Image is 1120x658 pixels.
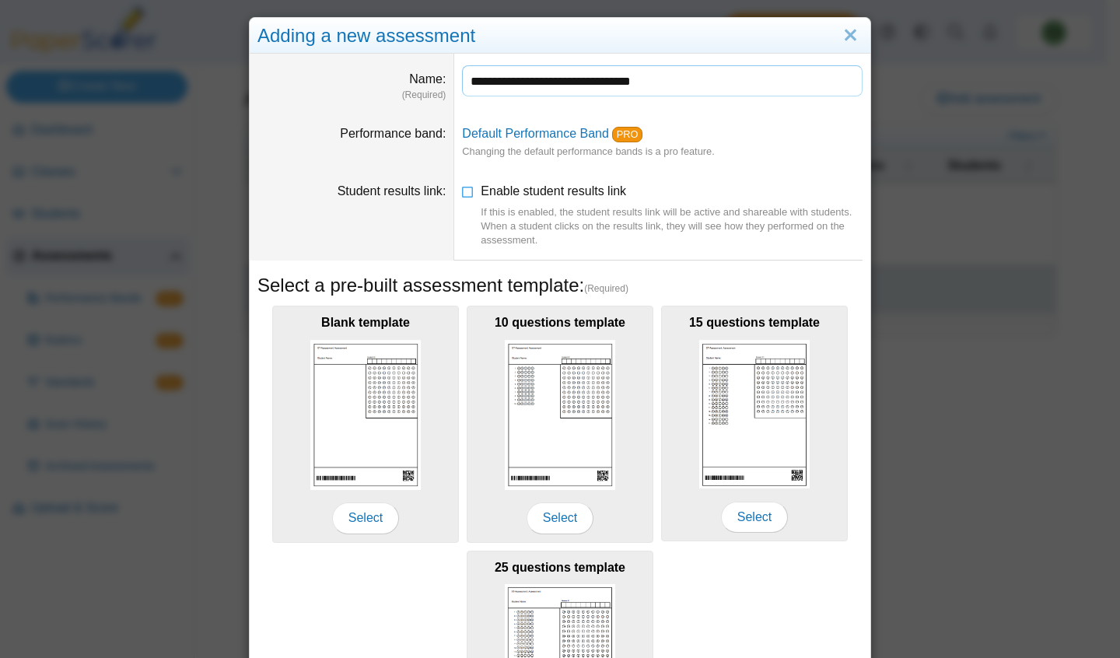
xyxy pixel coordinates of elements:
[481,184,863,247] span: Enable student results link
[462,127,609,140] a: Default Performance Band
[250,18,870,54] div: Adding a new assessment
[340,127,446,140] label: Performance band
[699,340,810,489] img: scan_sheet_15_questions.png
[321,316,410,329] b: Blank template
[462,145,714,157] small: Changing the default performance bands is a pro feature.
[505,340,615,490] img: scan_sheet_10_questions.png
[257,89,446,102] dfn: (Required)
[495,561,625,574] b: 25 questions template
[310,340,421,490] img: scan_sheet_blank.png
[409,72,446,86] label: Name
[838,23,863,49] a: Close
[332,502,399,534] span: Select
[721,502,788,533] span: Select
[481,205,863,248] div: If this is enabled, the student results link will be active and shareable with students. When a s...
[527,502,593,534] span: Select
[257,272,863,299] h5: Select a pre-built assessment template:
[338,184,446,198] label: Student results link
[584,282,628,296] span: (Required)
[689,316,820,329] b: 15 questions template
[612,127,642,142] a: PRO
[495,316,625,329] b: 10 questions template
